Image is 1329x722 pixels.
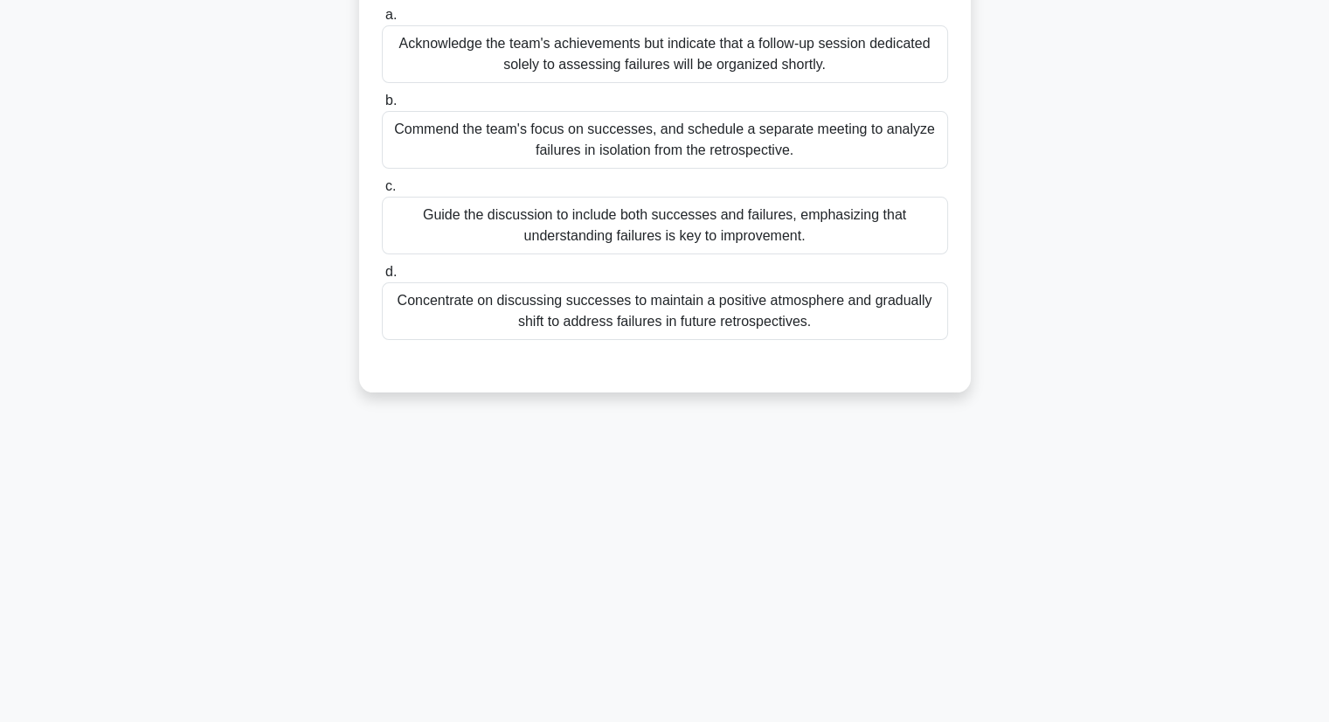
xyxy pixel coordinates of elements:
[385,264,397,279] span: d.
[385,178,396,193] span: c.
[385,7,397,22] span: a.
[382,25,948,83] div: Acknowledge the team's achievements but indicate that a follow-up session dedicated solely to ass...
[382,111,948,169] div: Commend the team's focus on successes, and schedule a separate meeting to analyze failures in iso...
[382,197,948,254] div: Guide the discussion to include both successes and failures, emphasizing that understanding failu...
[385,93,397,108] span: b.
[382,282,948,340] div: Concentrate on discussing successes to maintain a positive atmosphere and gradually shift to addr...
